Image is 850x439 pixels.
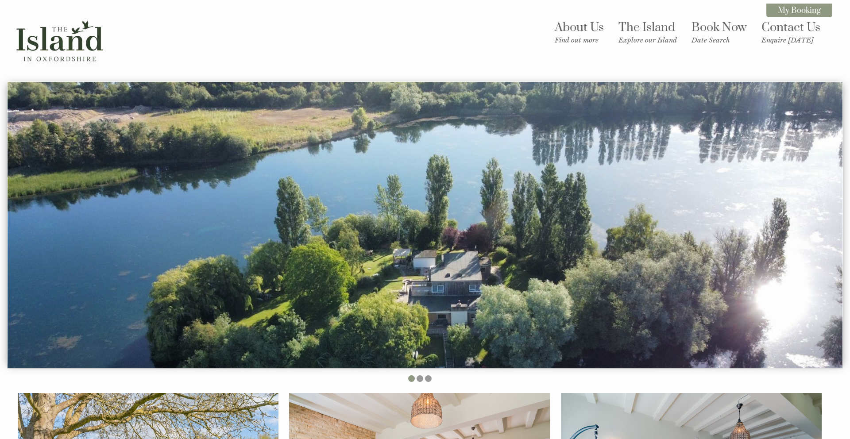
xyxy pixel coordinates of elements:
small: Explore our Island [618,36,677,44]
small: Date Search [692,36,747,44]
a: About UsFind out more [555,20,604,44]
small: Enquire [DATE] [761,36,820,44]
a: My Booking [766,4,832,17]
a: Book NowDate Search [692,20,747,44]
a: The IslandExplore our Island [618,20,677,44]
img: The Island in Oxfordshire [12,16,108,66]
small: Find out more [555,36,604,44]
a: Contact UsEnquire [DATE] [761,20,820,44]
